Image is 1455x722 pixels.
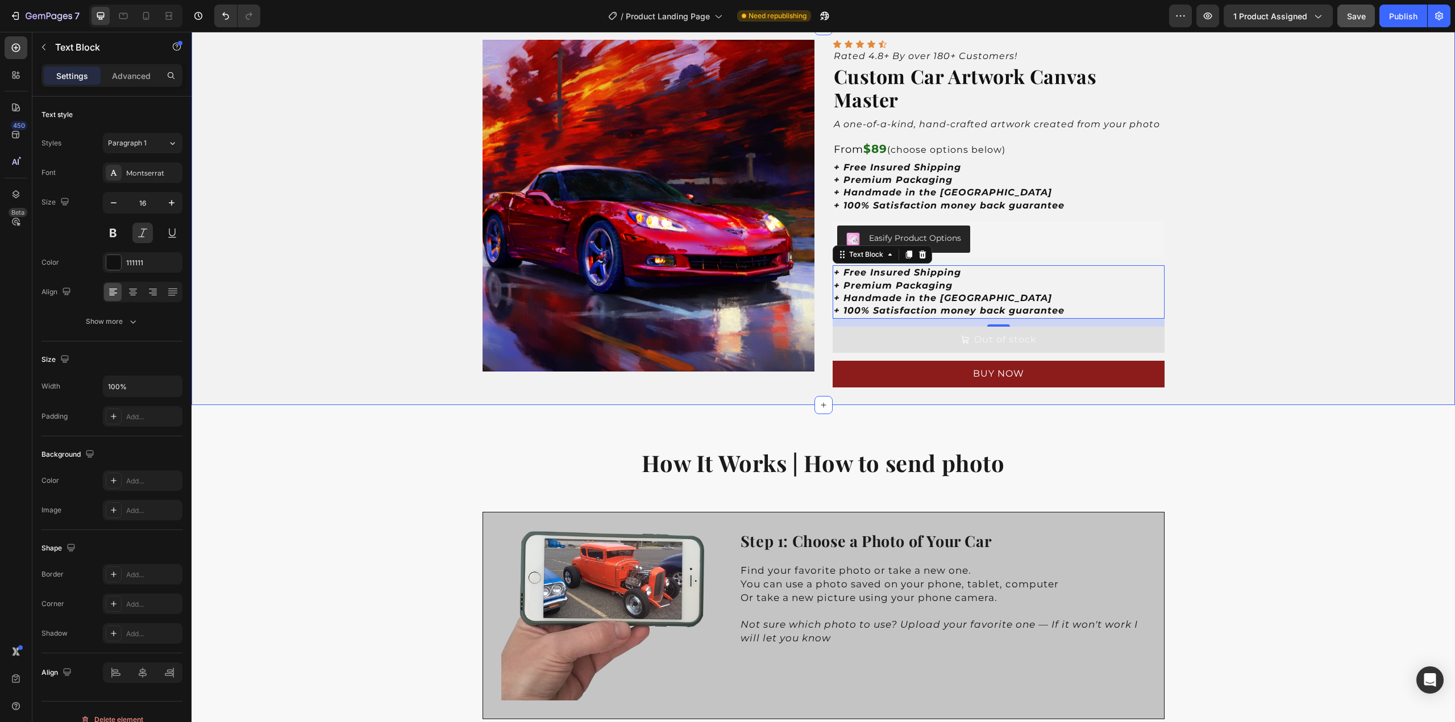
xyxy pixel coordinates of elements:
[103,376,182,397] input: Auto
[126,570,180,580] div: Add...
[1337,5,1375,27] button: Save
[11,121,27,130] div: 450
[126,629,180,639] div: Add...
[1347,11,1366,21] span: Save
[646,194,779,221] button: Easify Product Options
[41,505,61,515] div: Image
[41,411,68,421] div: Padding
[655,218,694,228] div: Text Block
[126,506,180,516] div: Add...
[549,560,806,571] span: Or take a new picture using your phone camera.
[5,5,85,27] button: 7
[642,111,972,124] p: (choose options below)
[126,258,180,268] div: 111111
[642,87,968,98] i: A one-of-a-kind, hand-crafted artwork created from your photo
[642,155,860,166] strong: + Handmade in the [GEOGRAPHIC_DATA]
[56,70,88,82] p: Settings
[108,138,147,148] span: Paragraph 1
[641,329,973,355] button: BUY NOW
[677,201,770,212] div: Easify Product Options
[41,138,61,148] div: Styles
[41,665,74,681] div: Align
[641,295,973,321] button: Out of stock
[126,168,180,178] div: Montserrat
[41,257,59,268] div: Color
[41,168,56,178] div: Font
[41,569,64,579] div: Border
[126,599,180,610] div: Add...
[41,352,72,368] div: Size
[41,628,68,638] div: Shadow
[1379,5,1427,27] button: Publish
[74,9,80,23] p: 7
[642,273,873,284] strong: + 100% Satisfaction money back guarantee
[9,208,27,217] div: Beta
[642,111,672,124] span: From
[126,412,180,422] div: Add...
[41,541,78,556] div: Shape
[621,10,623,22] span: /
[310,499,513,669] img: gempages_576581595402601034-115f26fb-ee6e-4da4-9182-444646eaf83a.png
[749,11,807,21] span: Need republishing
[41,311,182,332] button: Show more
[781,336,833,348] div: BUY NOW
[549,499,800,519] strong: Step 1: Choose a Photo of Your Car
[549,546,867,558] span: You can use a photo saved on your phone, tablet, computer
[41,381,60,391] div: Width
[642,248,761,259] strong: + Premium Packaging
[642,235,770,246] strong: + Free Insured Shipping
[549,587,946,612] i: Not sure which photo to use? Upload your favorite one — If it won't work I will let you know
[1416,666,1444,694] div: Open Intercom Messenger
[41,195,72,210] div: Size
[672,110,696,124] strong: $89
[41,447,97,462] div: Background
[783,302,845,314] div: Out of stock
[641,110,973,126] div: Rich Text Editor. Editing area: main
[641,32,973,81] h2: Custom Car Artwork Canvas Master
[41,110,73,120] div: Text style
[103,133,182,153] button: Paragraph 1
[641,233,973,287] div: Rich Text Editor. Editing area: main
[626,10,710,22] span: Product Landing Page
[41,599,64,609] div: Corner
[41,475,59,486] div: Color
[41,285,73,300] div: Align
[1224,5,1333,27] button: 1 product assigned
[1389,10,1417,22] div: Publish
[642,168,873,179] strong: + 100% Satisfaction money back guarantee
[642,130,770,141] strong: + Free Insured Shipping
[112,70,151,82] p: Advanced
[55,40,152,54] p: Text Block
[86,316,139,327] div: Show more
[642,143,761,153] strong: + Premium Packaging
[192,32,1455,722] iframe: Design area
[214,5,260,27] div: Undo/Redo
[642,261,860,272] strong: + Handmade in the [GEOGRAPHIC_DATA]
[1233,10,1307,22] span: 1 product assigned
[126,476,180,486] div: Add...
[549,533,780,544] span: Find your favorite photo or take a new one.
